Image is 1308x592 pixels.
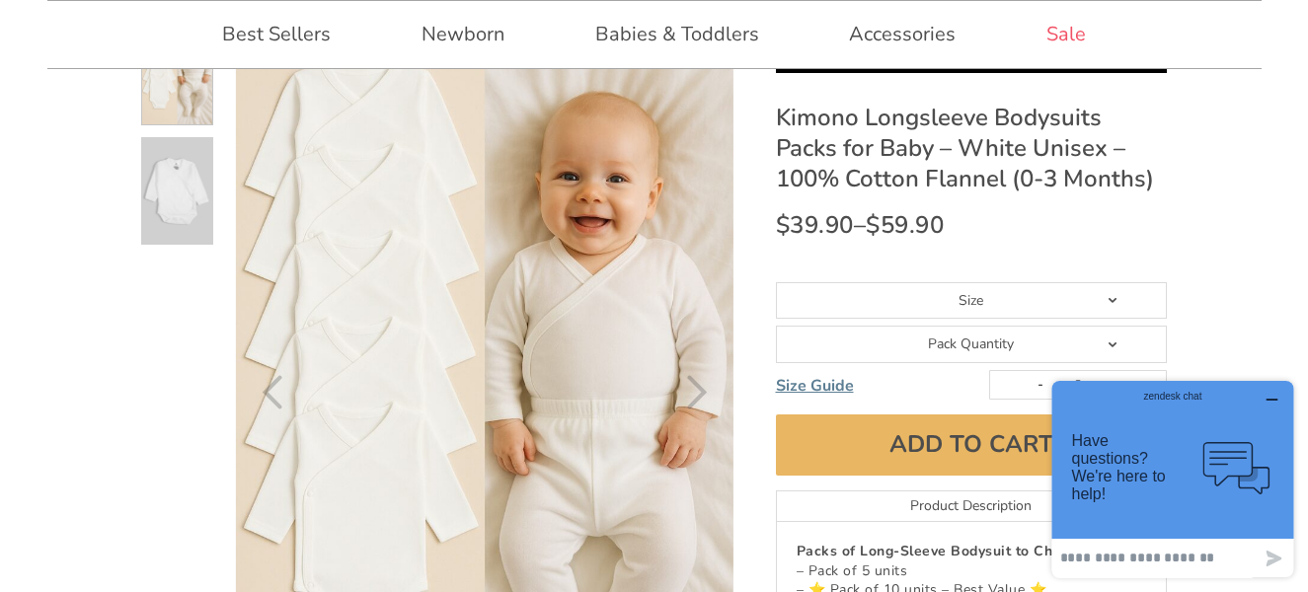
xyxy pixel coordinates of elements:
[777,491,1167,522] a: Product Description
[866,209,881,241] span: $
[776,414,1168,476] button: Add to cart
[776,209,1168,243] p: –
[797,542,1128,560] strong: Packs of Long-Sleeve Bodysuit to Choose From:
[1044,373,1301,585] iframe: Opens a widget where you can chat to one of our agents
[192,1,360,68] a: Best Sellers
[392,1,534,68] a: Newborn
[1101,371,1130,399] button: +
[776,209,791,241] span: $
[687,375,708,409] button: Next
[776,209,854,241] bdi: 39.90
[776,375,854,397] span: Size Guide
[566,1,789,68] a: Babies & Toddlers
[819,1,985,68] a: Accessories
[776,103,1168,195] h1: Kimono Longsleeve Bodysuits Packs for Baby – White Unisex – 100% Cotton Flannel (0-3 Months)
[1026,371,1055,399] button: -
[1017,1,1116,68] a: Sale
[262,375,282,409] button: Previous
[928,334,1014,353] span: Pack Quantity
[959,291,983,310] span: Size
[1058,371,1098,399] input: Product quantity
[866,209,944,241] bdi: 59.90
